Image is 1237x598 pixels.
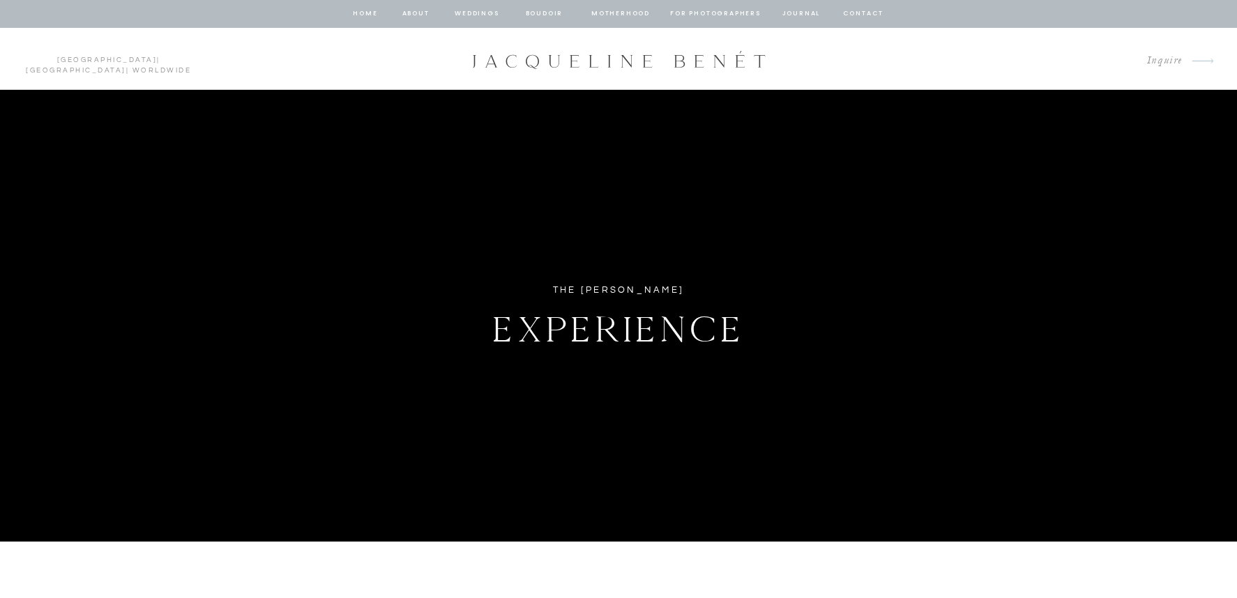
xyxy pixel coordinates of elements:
[20,55,197,63] p: | | Worldwide
[780,8,823,20] a: journal
[352,8,379,20] a: home
[26,67,126,74] a: [GEOGRAPHIC_DATA]
[841,8,886,20] a: contact
[1136,52,1183,70] a: Inquire
[524,8,564,20] a: BOUDOIR
[591,8,649,20] a: Motherhood
[418,301,819,350] h1: Experience
[453,8,501,20] a: Weddings
[670,8,761,20] a: for photographers
[401,8,430,20] a: about
[505,282,732,298] div: The [PERSON_NAME]
[57,56,158,63] a: [GEOGRAPHIC_DATA]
